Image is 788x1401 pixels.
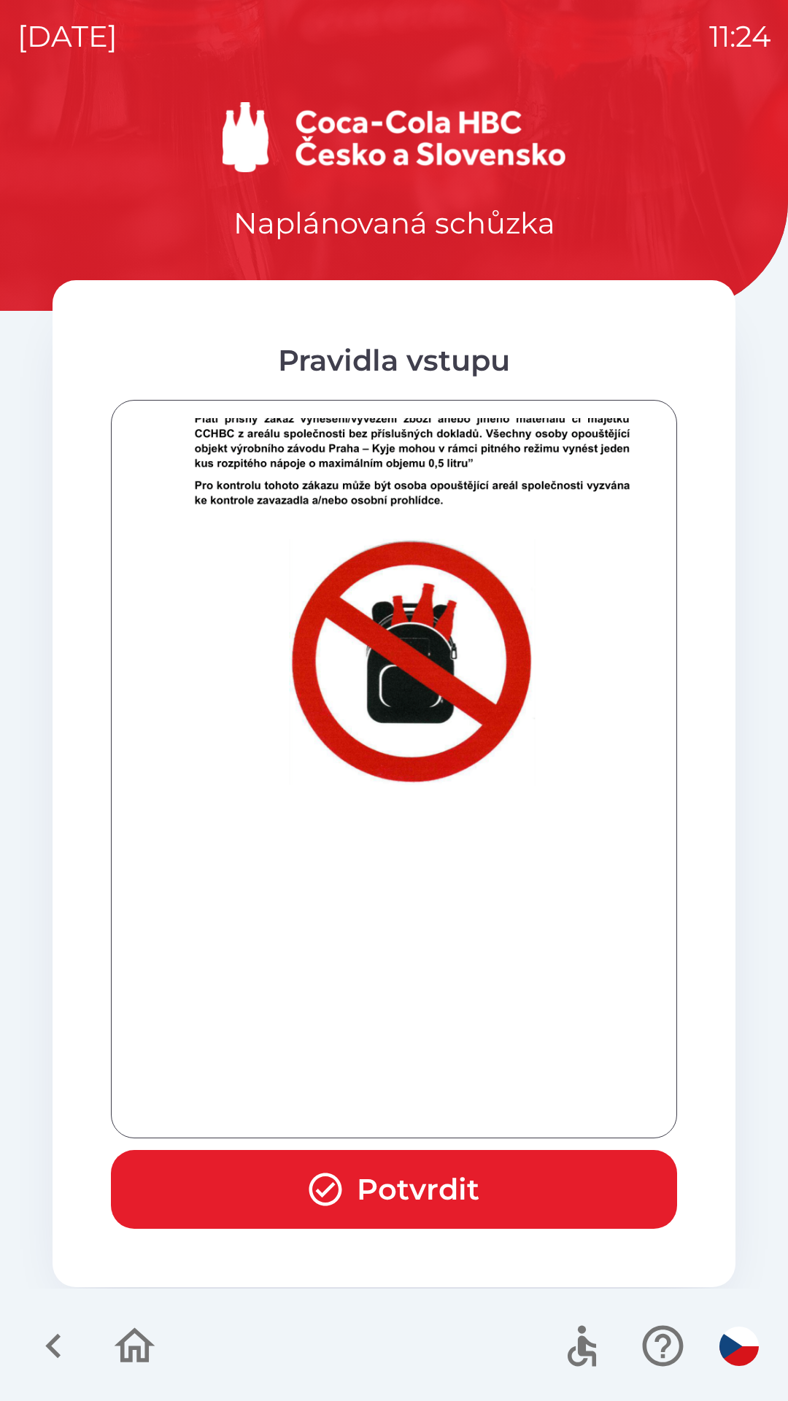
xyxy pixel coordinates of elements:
[111,1150,677,1229] button: Potvrdit
[111,339,677,382] div: Pravidla vstupu
[719,1327,759,1366] img: cs flag
[129,347,695,1079] img: 8ACAgQIECBAgAABAhkBgZC5whACBAgQIECAAAECf4EBZgLcOhrudfsAAAAASUVORK5CYII=
[53,102,735,172] img: Logo
[233,201,555,245] p: Naplánovaná schůzka
[709,15,770,58] p: 11:24
[18,15,117,58] p: [DATE]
